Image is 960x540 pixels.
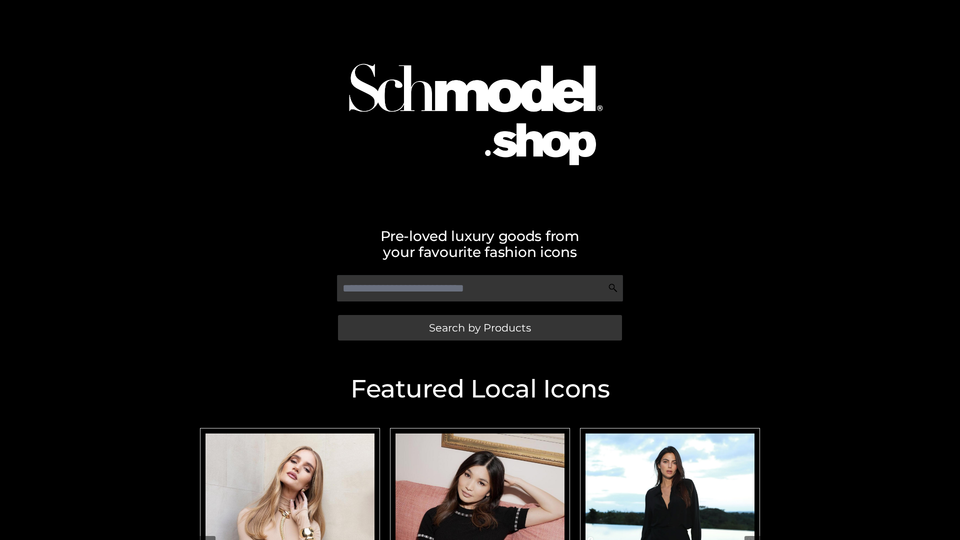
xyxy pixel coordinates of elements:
h2: Featured Local Icons​ [195,376,765,401]
span: Search by Products [429,322,531,333]
h2: Pre-loved luxury goods from your favourite fashion icons [195,228,765,260]
img: Search Icon [608,283,618,293]
a: Search by Products [338,315,622,340]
